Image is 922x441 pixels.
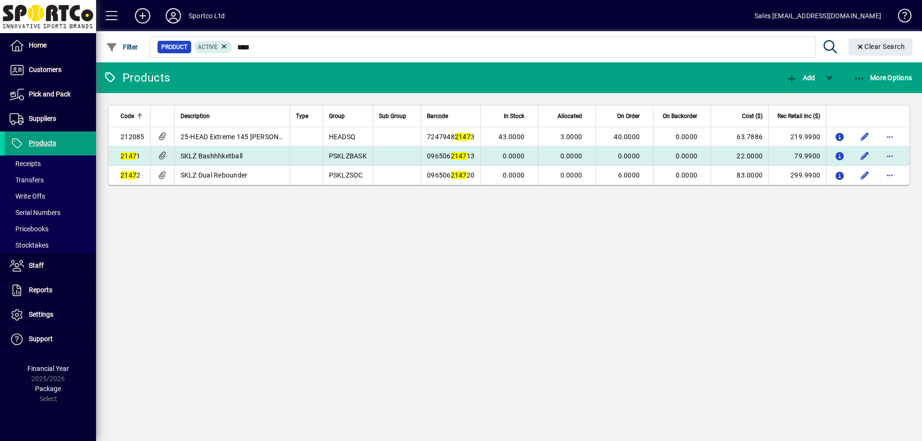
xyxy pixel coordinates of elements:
[5,107,96,131] a: Suppliers
[504,111,524,121] span: In Stock
[5,327,96,351] a: Support
[455,133,471,141] em: 2147
[777,111,820,121] span: Rec Retail Inc ($)
[768,166,826,185] td: 299.9900
[5,278,96,302] a: Reports
[29,139,56,147] span: Products
[29,310,53,318] span: Settings
[379,111,415,121] div: Sub Group
[617,111,640,121] span: On Order
[181,133,303,141] span: 25-HEAD Extreme 145 [PERSON_NAME]
[121,133,145,141] span: 212085
[296,111,317,121] div: Type
[560,171,582,179] span: 0.0000
[498,133,524,141] span: 43.0000
[106,43,138,51] span: Filter
[768,127,826,146] td: 219.9900
[451,171,467,179] em: 2147
[711,127,768,146] td: 63.7886
[5,34,96,58] a: Home
[676,133,698,141] span: 0.0000
[5,83,96,107] a: Pick and Pack
[104,38,141,56] button: Filter
[329,111,345,121] span: Group
[5,237,96,253] a: Stocktakes
[121,171,140,179] span: 2
[5,172,96,188] a: Transfers
[849,38,913,56] button: Clear
[618,152,640,160] span: 0.0000
[181,111,284,121] div: Description
[5,221,96,237] a: Pricebooks
[618,171,640,179] span: 6.0000
[786,74,815,82] span: Add
[857,129,873,144] button: Edit
[427,111,474,121] div: Barcode
[194,41,232,53] mat-chip: Activation Status: Active
[5,254,96,278] a: Staff
[329,152,367,160] span: PSKLZBASK
[10,192,45,200] span: Write Offs
[5,204,96,221] a: Serial Numbers
[558,111,582,121] span: Allocated
[379,111,406,121] span: Sub Group
[10,241,49,249] span: Stocktakes
[329,133,356,141] span: HEADSQ
[181,152,243,160] span: SKLZ Bashhhketball
[427,133,474,141] span: 7247948 3
[5,303,96,327] a: Settings
[29,262,44,269] span: Staff
[451,152,467,160] em: 2147
[659,111,706,121] div: On Backorder
[676,152,698,160] span: 0.0000
[103,70,170,85] div: Products
[181,171,248,179] span: SKLZ Dual Rebounder
[503,152,525,160] span: 0.0000
[181,111,210,121] span: Description
[35,385,61,393] span: Package
[5,188,96,204] a: Write Offs
[296,111,308,121] span: Type
[198,44,218,50] span: Active
[127,7,158,24] button: Add
[29,335,53,343] span: Support
[29,66,61,73] span: Customers
[857,148,873,164] button: Edit
[5,155,96,172] a: Receipts
[29,115,56,122] span: Suppliers
[614,133,640,141] span: 40.0000
[29,286,52,294] span: Reports
[663,111,697,121] span: On Backorder
[5,58,96,82] a: Customers
[891,2,910,33] a: Knowledge Base
[329,111,367,121] div: Group
[784,69,817,86] button: Add
[711,146,768,166] td: 22.0000
[486,111,533,121] div: In Stock
[427,171,474,179] span: 096506 20
[29,41,47,49] span: Home
[544,111,591,121] div: Allocated
[427,111,448,121] span: Barcode
[121,111,134,121] span: Code
[27,365,69,372] span: Financial Year
[10,209,61,216] span: Serial Numbers
[851,69,915,86] button: More Options
[711,166,768,185] td: 83.0000
[882,167,898,183] button: More options
[189,8,225,24] div: Sportco Ltd
[10,225,49,233] span: Pricebooks
[882,148,898,164] button: More options
[121,152,140,160] span: 1
[121,171,136,179] em: 2147
[768,146,826,166] td: 79.9900
[754,8,881,24] div: Sales [EMAIL_ADDRESS][DOMAIN_NAME]
[854,74,912,82] span: More Options
[503,171,525,179] span: 0.0000
[882,129,898,144] button: More options
[121,111,145,121] div: Code
[560,152,582,160] span: 0.0000
[602,111,648,121] div: On Order
[29,90,71,98] span: Pick and Pack
[329,171,363,179] span: PSKLZSOC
